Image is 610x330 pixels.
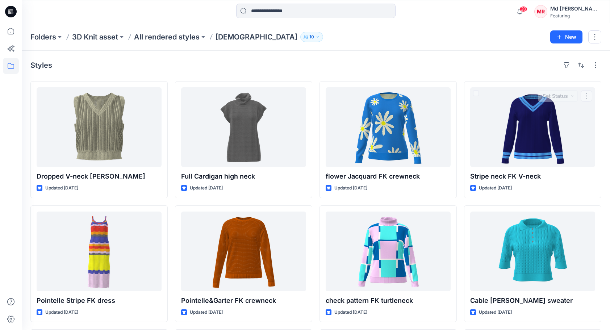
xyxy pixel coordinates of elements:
[326,212,451,291] a: check pattern FK turtleneck
[470,296,595,306] p: Cable [PERSON_NAME] sweater
[300,32,323,42] button: 10
[72,32,118,42] a: 3D Knit asset
[550,13,601,18] div: Featuring
[326,296,451,306] p: check pattern FK turtleneck
[309,33,314,41] p: 10
[181,87,306,167] a: Full Cardigan high neck
[519,6,527,12] span: 20
[334,184,367,192] p: Updated [DATE]
[37,296,162,306] p: Pointelle Stripe FK dress
[30,32,56,42] a: Folders
[326,171,451,181] p: flower Jacquard FK crewneck
[470,87,595,167] a: Stripe neck FK V-neck
[181,171,306,181] p: Full Cardigan high neck
[550,4,601,13] div: Md [PERSON_NAME][DEMOGRAPHIC_DATA]
[37,171,162,181] p: Dropped V-neck [PERSON_NAME]
[190,184,223,192] p: Updated [DATE]
[181,296,306,306] p: Pointelle&Garter FK crewneck
[134,32,200,42] a: All rendered styles
[479,309,512,316] p: Updated [DATE]
[45,184,78,192] p: Updated [DATE]
[534,5,547,18] div: MR
[479,184,512,192] p: Updated [DATE]
[216,32,297,42] p: [DEMOGRAPHIC_DATA]
[30,61,52,70] h4: Styles
[470,212,595,291] a: Cable FK Polo sweater
[190,309,223,316] p: Updated [DATE]
[37,212,162,291] a: Pointelle Stripe FK dress
[181,212,306,291] a: Pointelle&Garter FK crewneck
[45,309,78,316] p: Updated [DATE]
[550,30,582,43] button: New
[37,87,162,167] a: Dropped V-neck FK Vest
[326,87,451,167] a: flower Jacquard FK crewneck
[334,309,367,316] p: Updated [DATE]
[470,171,595,181] p: Stripe neck FK V-neck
